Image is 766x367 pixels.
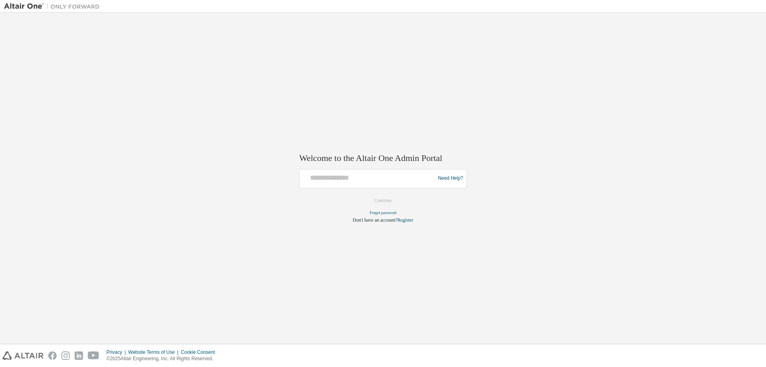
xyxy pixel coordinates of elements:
[107,349,128,355] div: Privacy
[48,351,57,360] img: facebook.svg
[370,210,397,215] a: Forgot password
[88,351,99,360] img: youtube.svg
[107,355,220,362] p: © 2025 Altair Engineering, Inc. All Rights Reserved.
[2,351,43,360] img: altair_logo.svg
[299,153,467,164] h2: Welcome to the Altair One Admin Portal
[128,349,181,355] div: Website Terms of Use
[4,2,104,10] img: Altair One
[75,351,83,360] img: linkedin.svg
[397,217,413,223] a: Register
[181,349,219,355] div: Cookie Consent
[61,351,70,360] img: instagram.svg
[438,179,463,179] a: Need Help?
[353,217,397,223] span: Don't have an account?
